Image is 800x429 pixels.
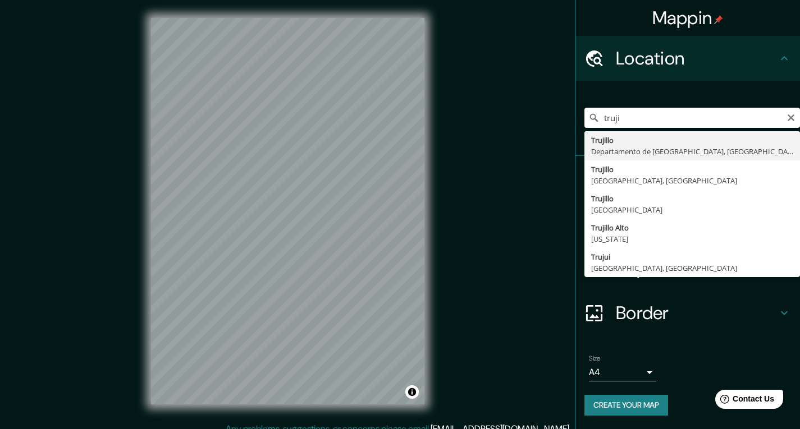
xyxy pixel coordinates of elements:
[616,302,778,324] h4: Border
[151,18,424,404] canvas: Map
[591,262,793,274] div: [GEOGRAPHIC_DATA], [GEOGRAPHIC_DATA]
[575,290,800,335] div: Border
[591,146,793,157] div: Departamento de [GEOGRAPHIC_DATA], [GEOGRAPHIC_DATA]
[591,222,793,233] div: Trujillo Alto
[589,354,601,363] label: Size
[787,112,796,122] button: Clear
[575,201,800,246] div: Style
[700,385,788,417] iframe: Help widget launcher
[591,233,793,245] div: [US_STATE]
[591,135,793,146] div: Trujillo
[575,246,800,290] div: Layout
[616,257,778,279] h4: Layout
[591,251,793,262] div: Trujui
[584,395,668,416] button: Create your map
[575,36,800,81] div: Location
[714,15,723,24] img: pin-icon.png
[591,204,793,215] div: [GEOGRAPHIC_DATA]
[584,108,800,128] input: Pick your city or area
[591,193,793,204] div: Trujillo
[575,156,800,201] div: Pins
[591,175,793,186] div: [GEOGRAPHIC_DATA], [GEOGRAPHIC_DATA]
[589,363,656,381] div: A4
[405,385,419,399] button: Toggle attribution
[616,47,778,70] h4: Location
[652,7,724,29] h4: Mappin
[591,164,793,175] div: Trujillo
